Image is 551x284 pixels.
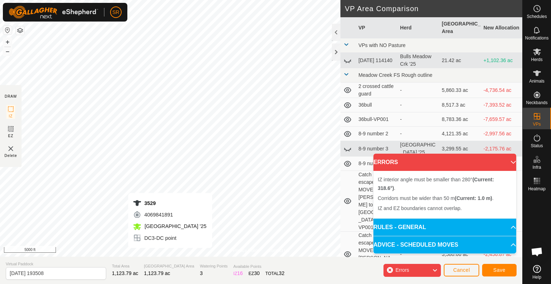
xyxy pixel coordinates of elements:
[265,270,284,277] div: TOTAL
[358,42,406,48] span: VPs with NO Pasture
[373,223,426,232] span: RULES - GENERAL
[237,270,243,276] span: 16
[378,195,494,201] span: Corridors must be wider than 50 m .
[5,153,17,158] span: Delete
[133,210,206,219] div: 4069841891
[8,133,14,139] span: EZ
[3,47,12,56] button: –
[355,232,397,277] td: Catch escapees MOVE 1 [PERSON_NAME] to DC 2-VP002
[200,270,203,276] span: 3
[268,247,289,254] a: Contact Us
[526,101,547,105] span: Neckbands
[455,195,492,201] b: (Current: 1.0 m)
[439,53,481,68] td: 21.42 ac
[528,187,546,191] span: Heatmap
[400,53,436,68] div: Bulls Meadow Crk '25
[112,270,138,276] span: 1,123.79 ac
[481,98,522,112] td: -7,393.52 ac
[358,72,432,78] span: Meadow Creek FS Rough outline
[400,87,436,94] div: -
[481,112,522,127] td: -7,659.57 ac
[355,83,397,98] td: 2 crossed cattle guard
[493,267,505,273] span: Save
[453,267,470,273] span: Cancel
[355,17,397,38] th: VP
[531,144,543,148] span: Status
[523,262,551,282] a: Help
[439,141,481,157] td: 3,299.55 ac
[439,98,481,112] td: 8,517.3 ac
[439,127,481,141] td: 4,121.35 ac
[532,165,541,169] span: Infra
[144,270,170,276] span: 1,123.79 ac
[16,26,24,35] button: Map Layers
[533,122,541,126] span: VPs
[439,17,481,38] th: [GEOGRAPHIC_DATA] Area
[200,263,227,269] span: Watering Points
[9,113,13,119] span: IZ
[373,158,398,167] span: ERRORS
[5,94,17,99] div: DRAW
[355,53,397,68] td: [DATE] 114140
[400,116,436,123] div: -
[249,270,260,277] div: EZ
[254,270,260,276] span: 30
[400,130,436,138] div: -
[481,83,522,98] td: -4,736.54 ac
[133,199,206,208] div: 3529
[355,112,397,127] td: 36bull-VP001
[395,267,409,273] span: Errors
[400,101,436,109] div: -
[439,83,481,98] td: 5,860.33 ac
[373,154,516,171] p-accordion-header: ERRORS
[3,26,12,34] button: Reset Map
[144,263,194,269] span: [GEOGRAPHIC_DATA] Area
[345,4,522,13] h2: VP Area Comparison
[133,234,206,242] div: DC3-DC point
[143,223,206,229] span: [GEOGRAPHIC_DATA] '25
[482,264,517,276] button: Save
[355,171,397,232] td: Catch escapees MOVE 1 [PERSON_NAME] to [GEOGRAPHIC_DATA] 2-VP001
[531,57,542,62] span: Herds
[6,144,15,153] img: VP
[373,219,516,236] p-accordion-header: RULES - GENERAL
[233,247,260,254] a: Privacy Policy
[481,17,522,38] th: New Allocation
[234,264,284,270] span: Available Points
[481,127,522,141] td: -2,997.56 ac
[525,36,548,40] span: Notifications
[527,14,547,19] span: Schedules
[397,17,439,38] th: Herd
[481,53,522,68] td: +1,102.36 ac
[532,275,541,279] span: Help
[355,141,397,157] td: 8-9 number 3
[373,241,458,249] span: ADVICE - SCHEDULED MOVES
[444,264,479,276] button: Cancel
[3,38,12,46] button: +
[526,241,548,262] div: Open chat
[378,205,462,211] span: IZ and EZ boundaries cannot overlap.
[529,79,545,83] span: Animals
[355,157,397,171] td: 8-9 number 4
[9,6,98,19] img: Gallagher Logo
[355,127,397,141] td: 8-9 number 2
[378,177,494,191] span: IZ interior angle must be smaller than 280° .
[400,141,436,156] div: [GEOGRAPHIC_DATA] '25
[373,171,516,218] p-accordion-content: ERRORS
[234,270,243,277] div: IZ
[6,261,106,267] span: Virtual Paddock
[373,236,516,253] p-accordion-header: ADVICE - SCHEDULED MOVES
[439,112,481,127] td: 8,783.36 ac
[112,9,119,16] span: SR
[279,270,284,276] span: 32
[112,263,138,269] span: Total Area
[481,141,522,157] td: -2,175.76 ac
[355,98,397,112] td: 36bull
